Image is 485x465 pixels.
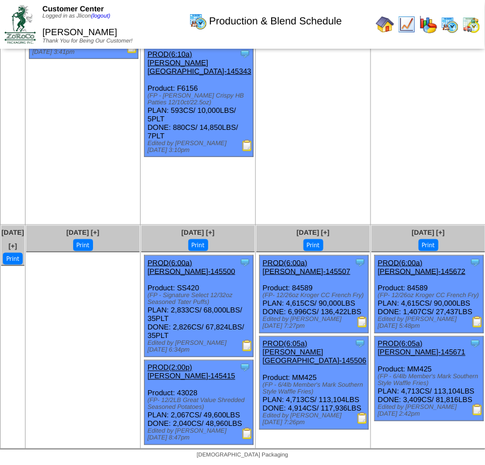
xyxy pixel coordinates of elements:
[147,428,253,442] div: Edited by [PERSON_NAME] [DATE] 8:47pm
[91,13,111,19] a: (logout)
[470,338,481,349] img: Tooltip
[182,229,214,236] a: [DATE] [+]
[263,382,368,396] div: (FP - 6/4lb Member's Mark Southern Style Waffle Fries)
[209,15,342,27] span: Production & Blend Schedule
[263,316,368,330] div: Edited by [PERSON_NAME] [DATE] 7:27pm
[303,239,323,251] button: Print
[357,316,368,328] img: Production Report
[5,5,36,43] img: ZoRoCo_Logo(Green%26Foil)%20jpg.webp
[378,374,483,387] div: (FP - 6/4lb Member's Mark Southern Style Waffle Fries)
[472,316,483,328] img: Production Report
[147,340,253,354] div: Edited by [PERSON_NAME] [DATE] 6:34pm
[145,256,254,357] div: Product: SS420 PLAN: 2,833CS / 68,000LBS / 35PLT DONE: 2,826CS / 67,824LBS / 35PLT
[398,15,416,33] img: line_graph.gif
[43,28,117,37] span: [PERSON_NAME]
[378,340,466,357] a: PROD(6:05a)[PERSON_NAME]-145671
[242,140,253,151] img: Production Report
[189,12,207,30] img: calendarprod.gif
[145,361,254,445] div: Product: 43028 PLAN: 2,067CS / 49,600LBS DONE: 2,040CS / 48,960LBS
[378,293,483,299] div: (FP- 12/26oz Kroger CC French Fry)
[242,340,253,352] img: Production Report
[147,92,253,106] div: (FP - [PERSON_NAME] Crispy HB Patties 12/10ct/22.5oz)
[239,48,251,60] img: Tooltip
[260,337,369,430] div: Product: MM425 PLAN: 4,713CS / 113,104LBS DONE: 4,914CS / 117,936LBS
[147,398,253,411] div: (FP- 12/2LB Great Value Shredded Seasoned Potatoes)
[263,340,366,365] a: PROD(6:05a)[PERSON_NAME][GEOGRAPHIC_DATA]-145506
[66,229,99,236] a: [DATE] [+]
[355,257,366,268] img: Tooltip
[263,413,368,426] div: Edited by [PERSON_NAME] [DATE] 7:26pm
[263,259,351,276] a: PROD(6:00a)[PERSON_NAME]-145507
[43,5,104,13] span: Customer Center
[470,257,481,268] img: Tooltip
[239,362,251,373] img: Tooltip
[242,428,253,439] img: Production Report
[239,257,251,268] img: Tooltip
[43,13,111,19] span: Logged in as Jlicon
[147,259,235,276] a: PROD(6:00a)[PERSON_NAME]-145500
[378,259,466,276] a: PROD(6:00a)[PERSON_NAME]-145672
[462,15,480,33] img: calendarinout.gif
[73,239,93,251] button: Print
[357,413,368,424] img: Production Report
[378,316,483,330] div: Edited by [PERSON_NAME] [DATE] 5:48pm
[419,239,438,251] button: Print
[297,229,330,236] a: [DATE] [+]
[260,256,369,333] div: Product: 84589 PLAN: 4,615CS / 90,000LBS DONE: 6,996CS / 136,422LBS
[3,253,23,265] button: Print
[419,15,437,33] img: graph.gif
[412,229,445,236] a: [DATE] [+]
[197,453,288,459] span: [DEMOGRAPHIC_DATA] Packaging
[43,38,133,44] span: Thank You for Being Our Customer!
[145,47,254,157] div: Product: F6156 PLAN: 593CS / 10,000LBS / 5PLT DONE: 880CS / 14,850LBS / 7PLT
[147,363,235,381] a: PROD(2:00p)[PERSON_NAME]-145415
[472,404,483,416] img: Production Report
[378,404,483,418] div: Edited by [PERSON_NAME] [DATE] 2:42pm
[2,229,24,250] a: [DATE] [+]
[263,293,368,299] div: (FP- 12/26oz Kroger CC French Fry)
[147,293,253,306] div: (FP - Signature Select 12/32oz Seasoned Tater Puffs)
[355,338,366,349] img: Tooltip
[147,140,253,154] div: Edited by [PERSON_NAME] [DATE] 3:10pm
[375,337,484,421] div: Product: MM425 PLAN: 4,713CS / 113,104LBS DONE: 3,409CS / 81,816LBS
[375,256,484,333] div: Product: 84589 PLAN: 4,615CS / 90,000LBS DONE: 1,407CS / 27,437LBS
[188,239,208,251] button: Print
[147,50,251,75] a: PROD(6:10a)[PERSON_NAME][GEOGRAPHIC_DATA]-145343
[441,15,459,33] img: calendarprod.gif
